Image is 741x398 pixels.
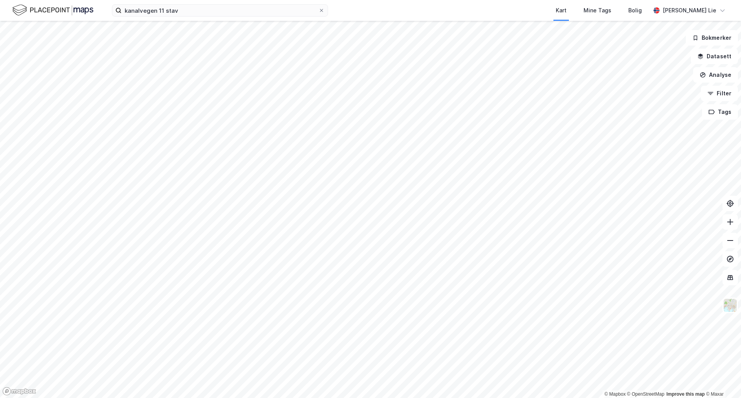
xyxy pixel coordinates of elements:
[584,6,611,15] div: Mine Tags
[702,361,741,398] div: Kontrollprogram for chat
[691,49,738,64] button: Datasett
[686,30,738,46] button: Bokmerker
[628,6,642,15] div: Bolig
[723,298,738,313] img: Z
[702,104,738,120] button: Tags
[556,6,567,15] div: Kart
[2,387,36,396] a: Mapbox homepage
[702,361,741,398] iframe: Chat Widget
[667,391,705,397] a: Improve this map
[122,5,318,16] input: Søk på adresse, matrikkel, gårdeiere, leietakere eller personer
[701,86,738,101] button: Filter
[663,6,716,15] div: [PERSON_NAME] Lie
[627,391,665,397] a: OpenStreetMap
[693,67,738,83] button: Analyse
[12,3,93,17] img: logo.f888ab2527a4732fd821a326f86c7f29.svg
[604,391,626,397] a: Mapbox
